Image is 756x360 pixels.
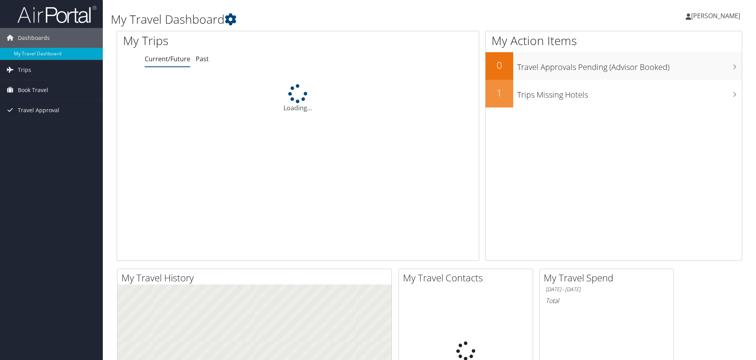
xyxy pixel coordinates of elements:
h6: Total [546,296,667,305]
h1: My Action Items [486,32,742,49]
h2: My Travel Contacts [403,271,533,285]
h3: Travel Approvals Pending (Advisor Booked) [517,58,742,73]
a: Past [196,55,209,63]
h2: My Travel History [121,271,391,285]
h6: [DATE] - [DATE] [546,286,667,293]
span: Dashboards [18,28,50,48]
span: Trips [18,60,31,80]
div: Loading... [117,84,479,113]
span: Book Travel [18,80,48,100]
h1: My Trips [123,32,322,49]
h2: My Travel Spend [544,271,673,285]
h2: 1 [486,86,513,100]
h1: My Travel Dashboard [111,11,536,28]
a: 0Travel Approvals Pending (Advisor Booked) [486,52,742,80]
img: airportal-logo.png [17,5,96,24]
h2: 0 [486,58,513,72]
a: Current/Future [145,55,190,63]
h3: Trips Missing Hotels [517,85,742,100]
a: [PERSON_NAME] [686,4,748,28]
span: Travel Approval [18,100,59,120]
a: 1Trips Missing Hotels [486,80,742,107]
span: [PERSON_NAME] [691,11,740,20]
